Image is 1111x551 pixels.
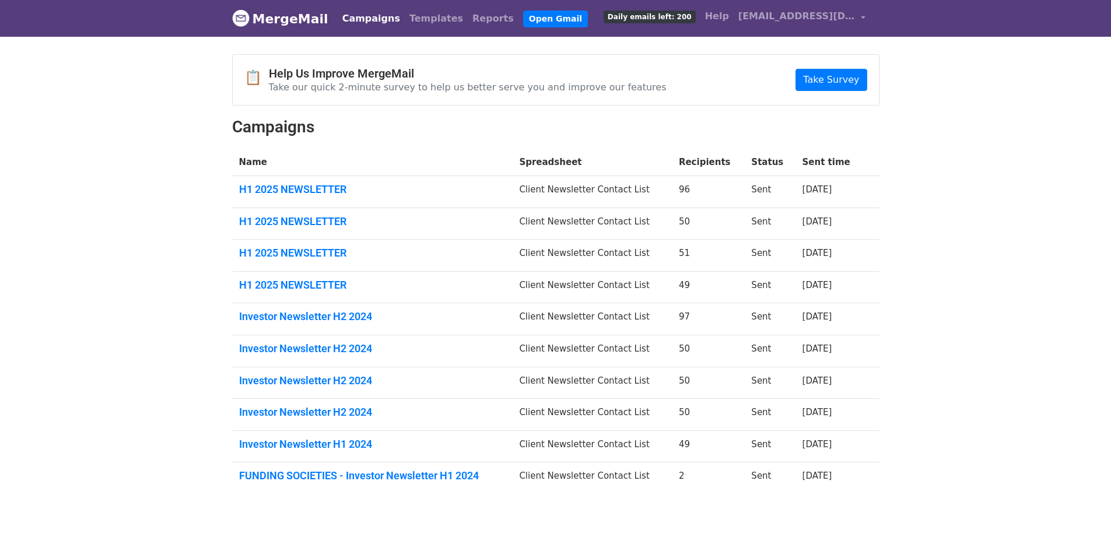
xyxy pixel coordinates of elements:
[744,149,795,176] th: Status
[700,5,734,28] a: Help
[512,367,672,399] td: Client Newsletter Contact List
[239,279,506,292] a: H1 2025 NEWSLETTER
[672,208,744,240] td: 50
[744,335,795,367] td: Sent
[744,240,795,272] td: Sent
[512,149,672,176] th: Spreadsheet
[512,208,672,240] td: Client Newsletter Contact List
[269,66,667,80] h4: Help Us Improve MergeMail
[232,149,513,176] th: Name
[802,216,832,227] a: [DATE]
[744,367,795,399] td: Sent
[512,271,672,303] td: Client Newsletter Contact List
[744,399,795,431] td: Sent
[802,248,832,258] a: [DATE]
[672,399,744,431] td: 50
[269,81,667,93] p: Take our quick 2-minute survey to help us better serve you and improve our features
[672,430,744,462] td: 49
[744,176,795,208] td: Sent
[744,462,795,494] td: Sent
[512,335,672,367] td: Client Newsletter Contact List
[802,311,832,322] a: [DATE]
[744,271,795,303] td: Sent
[468,7,518,30] a: Reports
[744,208,795,240] td: Sent
[239,310,506,323] a: Investor Newsletter H2 2024
[239,438,506,451] a: Investor Newsletter H1 2024
[802,471,832,481] a: [DATE]
[672,462,744,494] td: 2
[738,9,855,23] span: [EMAIL_ADDRESS][DOMAIN_NAME]
[512,240,672,272] td: Client Newsletter Contact List
[604,10,696,23] span: Daily emails left: 200
[512,303,672,335] td: Client Newsletter Contact List
[239,247,506,259] a: H1 2025 NEWSLETTER
[232,117,879,137] h2: Campaigns
[239,183,506,196] a: H1 2025 NEWSLETTER
[672,149,744,176] th: Recipients
[802,375,832,386] a: [DATE]
[512,462,672,494] td: Client Newsletter Contact List
[672,367,744,399] td: 50
[672,303,744,335] td: 97
[239,374,506,387] a: Investor Newsletter H2 2024
[795,69,867,91] a: Take Survey
[512,176,672,208] td: Client Newsletter Contact List
[599,5,700,28] a: Daily emails left: 200
[512,430,672,462] td: Client Newsletter Contact List
[239,406,506,419] a: Investor Newsletter H2 2024
[244,69,269,86] span: 📋
[672,240,744,272] td: 51
[239,342,506,355] a: Investor Newsletter H2 2024
[523,10,588,27] a: Open Gmail
[744,430,795,462] td: Sent
[802,343,832,354] a: [DATE]
[802,407,832,417] a: [DATE]
[734,5,870,32] a: [EMAIL_ADDRESS][DOMAIN_NAME]
[405,7,468,30] a: Templates
[802,280,832,290] a: [DATE]
[802,439,832,450] a: [DATE]
[795,149,864,176] th: Sent time
[239,469,506,482] a: FUNDING SOCIETIES - Investor Newsletter H1 2024
[744,303,795,335] td: Sent
[672,335,744,367] td: 50
[672,176,744,208] td: 96
[672,271,744,303] td: 49
[232,6,328,31] a: MergeMail
[232,9,250,27] img: MergeMail logo
[512,399,672,431] td: Client Newsletter Contact List
[802,184,832,195] a: [DATE]
[338,7,405,30] a: Campaigns
[239,215,506,228] a: H1 2025 NEWSLETTER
